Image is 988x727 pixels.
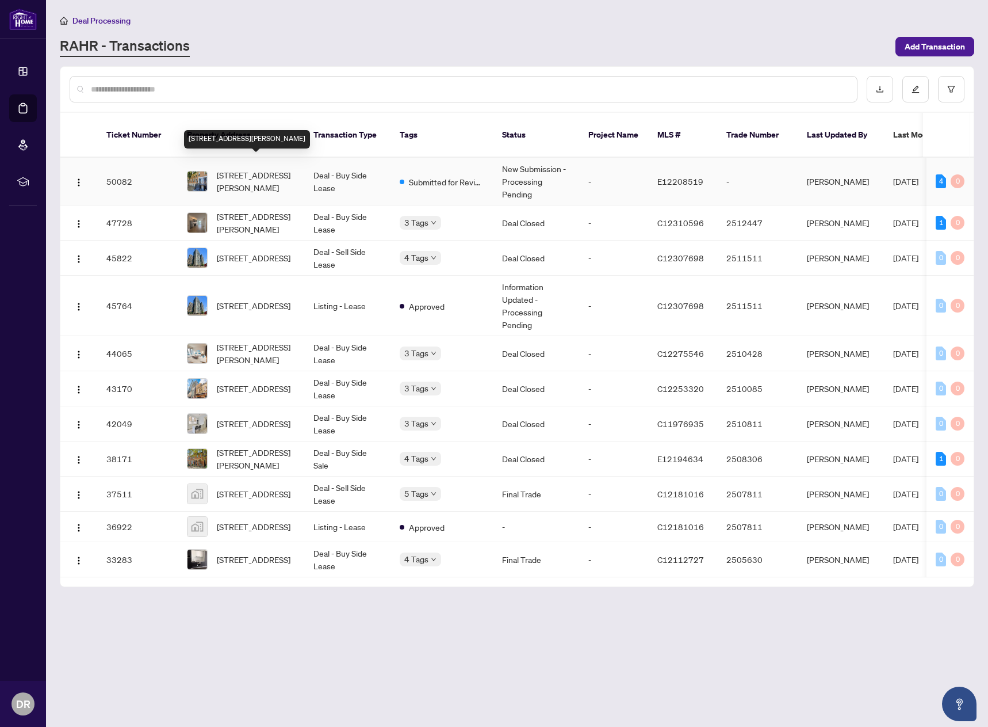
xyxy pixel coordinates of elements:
div: [STREET_ADDRESS][PERSON_NAME] [184,130,310,149]
td: Information Updated - Processing Pending [493,276,579,336]
button: Logo [70,450,88,468]
div: 0 [951,299,964,313]
td: Deal - Buy Side Lease [304,371,390,406]
span: C12310596 [657,218,704,228]
td: - [579,241,648,276]
td: Deal - Sell Side Lease [304,477,390,512]
td: - [493,512,579,542]
div: 0 [951,452,964,466]
img: Logo [74,420,83,429]
td: [PERSON_NAME] [798,441,884,477]
th: Last Modified Date [884,113,987,158]
button: Logo [70,414,88,433]
span: [DATE] [893,176,918,186]
img: Logo [74,254,83,264]
td: 2510085 [717,371,798,406]
span: down [431,421,436,427]
th: Status [493,113,579,158]
td: - [579,336,648,371]
span: 4 Tags [404,251,428,264]
button: filter [938,76,964,102]
td: Deal - Sell Side Lease [304,241,390,276]
td: 2510428 [717,336,798,371]
span: DR [16,696,30,712]
button: Open asap [942,687,976,721]
button: Logo [70,172,88,191]
span: 3 Tags [404,216,428,229]
td: Deal Closed [493,205,579,241]
td: [PERSON_NAME] [798,336,884,371]
div: 0 [951,382,964,395]
img: Logo [74,455,83,465]
span: C12275546 [657,348,704,359]
span: [DATE] [893,454,918,464]
span: [STREET_ADDRESS][PERSON_NAME] [217,210,295,235]
th: Transaction Type [304,113,390,158]
span: filter [947,85,955,93]
td: - [717,158,798,205]
td: Deal Closed [493,241,579,276]
img: thumbnail-img [187,172,207,191]
td: - [579,406,648,441]
span: [STREET_ADDRESS] [217,382,290,395]
div: 0 [951,553,964,566]
button: Logo [70,296,88,315]
td: Deal - Buy Side Sale [304,441,390,477]
td: Listing - Lease [304,512,390,542]
th: MLS # [648,113,717,158]
img: Logo [74,490,83,500]
td: 2511511 [717,276,798,336]
td: 38171 [97,441,178,477]
div: 0 [936,347,946,360]
span: [STREET_ADDRESS] [217,417,290,430]
td: [PERSON_NAME] [798,371,884,406]
th: Trade Number [717,113,798,158]
span: [STREET_ADDRESS][PERSON_NAME] [217,446,295,471]
button: Logo [70,379,88,398]
span: C12253320 [657,383,704,394]
div: 0 [951,520,964,534]
div: 1 [936,452,946,466]
button: Logo [70,517,88,536]
span: [STREET_ADDRESS][PERSON_NAME] [217,341,295,366]
td: 45822 [97,241,178,276]
td: Final Trade [493,542,579,577]
td: 2507811 [717,477,798,512]
td: - [579,441,648,477]
img: thumbnail-img [187,344,207,363]
div: 0 [951,251,964,265]
td: 2510811 [717,406,798,441]
td: 33283 [97,542,178,577]
td: [PERSON_NAME] [798,158,884,205]
td: [PERSON_NAME] [798,406,884,441]
span: C11976935 [657,418,704,429]
a: RAHR - Transactions [60,36,190,57]
span: E12194634 [657,454,703,464]
div: 0 [951,174,964,188]
td: 2512447 [717,205,798,241]
span: 4 Tags [404,452,428,465]
span: down [431,456,436,462]
th: Tags [390,113,493,158]
div: 0 [951,347,964,360]
span: [STREET_ADDRESS] [217,520,290,533]
span: 3 Tags [404,417,428,430]
span: down [431,351,436,356]
img: thumbnail-img [187,550,207,569]
span: Last Modified Date [893,128,963,141]
span: [DATE] [893,489,918,499]
td: Deal - Buy Side Lease [304,406,390,441]
span: [DATE] [893,418,918,429]
div: 0 [936,299,946,313]
td: Deal - Buy Side Lease [304,158,390,205]
td: [PERSON_NAME] [798,241,884,276]
td: - [579,477,648,512]
td: Listing - Lease [304,276,390,336]
td: Deal Closed [493,371,579,406]
div: 0 [951,417,964,431]
img: Logo [74,523,83,532]
td: - [579,512,648,542]
span: [DATE] [893,253,918,263]
td: Deal - Buy Side Lease [304,205,390,241]
td: 45764 [97,276,178,336]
